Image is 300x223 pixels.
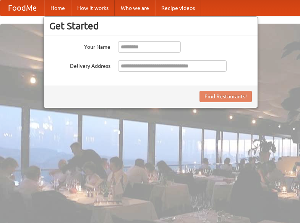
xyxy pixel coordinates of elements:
[71,0,115,16] a: How it works
[155,0,201,16] a: Recipe videos
[44,0,71,16] a: Home
[49,41,110,51] label: Your Name
[0,0,44,16] a: FoodMe
[115,0,155,16] a: Who we are
[199,91,252,102] button: Find Restaurants!
[49,60,110,70] label: Delivery Address
[49,20,252,32] h3: Get Started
